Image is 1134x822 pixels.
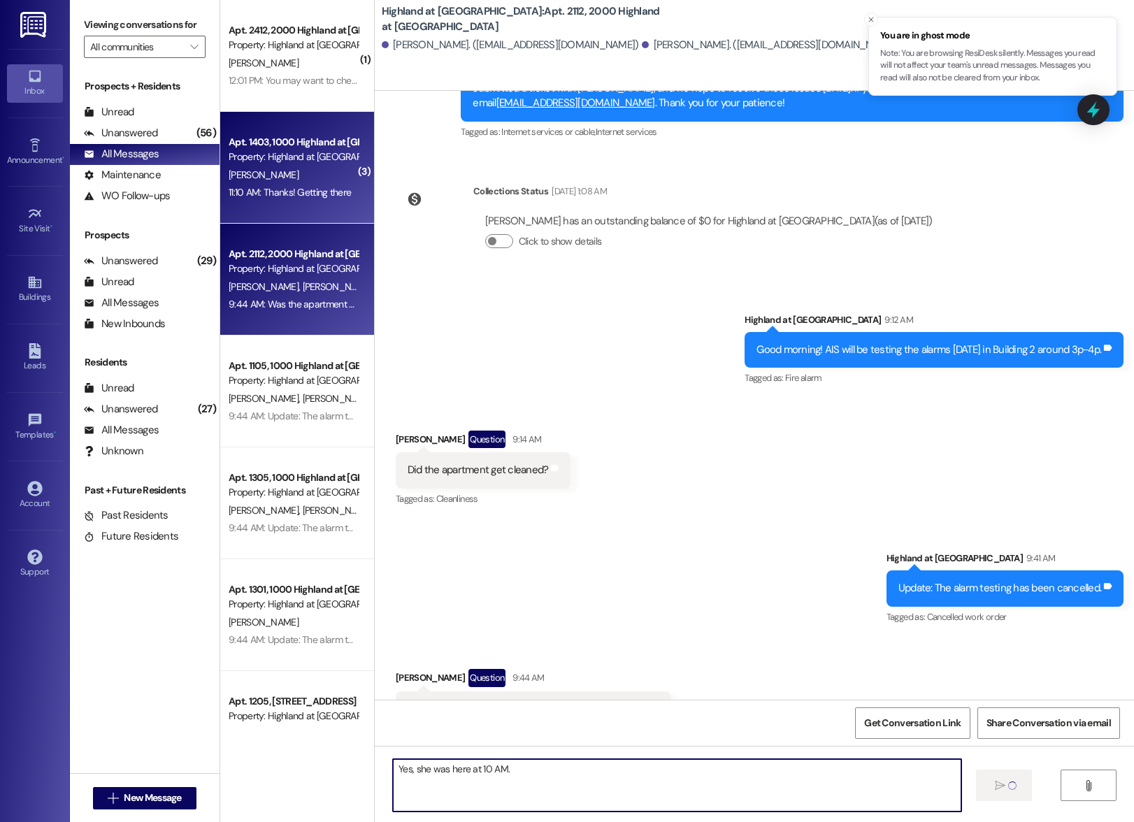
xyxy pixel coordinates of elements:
a: Account [7,477,63,514]
div: Property: Highland at [GEOGRAPHIC_DATA] [229,38,358,52]
span: Fire alarm [785,372,822,384]
div: 9:44 AM: Update: The alarm testing has been cancelled. [229,633,456,646]
img: ResiDesk Logo [20,12,49,38]
i:  [190,41,198,52]
span: Cleanliness [436,493,478,505]
a: Templates • [7,408,63,446]
div: 12:01 PM: You may want to check the pool, there are kids down there dragging the chaise lounges i... [229,74,667,87]
div: 9:44 AM: Update: The alarm testing has been cancelled. [229,410,456,422]
div: Unread [84,105,134,120]
div: Highland at [GEOGRAPHIC_DATA] [887,551,1124,570]
div: Property: Highland at [GEOGRAPHIC_DATA] [229,261,358,276]
span: New Message [124,791,181,805]
a: [EMAIL_ADDRESS][DOMAIN_NAME] [496,96,655,110]
div: Property: Highland at [GEOGRAPHIC_DATA] [229,709,358,723]
div: 11:10 AM: Thanks! Getting there [229,186,351,199]
div: 9:44 AM: Was the apartment Able to get cleaned this weekend? [229,298,489,310]
div: 9:41 AM [1023,551,1055,565]
div: 9:44 AM [509,670,544,685]
div: Property: Highland at [GEOGRAPHIC_DATA] [229,597,358,612]
span: • [50,222,52,231]
span: • [54,428,56,438]
span: Share Conversation via email [986,716,1111,730]
span: • [62,153,64,163]
div: Property: Highland at [GEOGRAPHIC_DATA] [229,150,358,164]
i:  [108,793,118,804]
div: (56) [193,122,220,144]
div: [PERSON_NAME] has an outstanding balance of $0 for Highland at [GEOGRAPHIC_DATA] (as of [DATE]) [485,214,933,229]
div: Tagged as: [396,489,571,509]
a: Inbox [7,64,63,102]
span: [PERSON_NAME] [229,280,303,293]
div: Question [468,431,505,448]
div: 9:14 AM [509,432,541,447]
div: Highland at [GEOGRAPHIC_DATA] [745,312,1124,332]
a: Support [7,545,63,583]
span: You are in ghost mode [880,29,1105,43]
div: Apt. 1403, 1000 Highland at [GEOGRAPHIC_DATA] [229,135,358,150]
span: Cancelled work order [927,611,1007,623]
div: Apt. 1205, [STREET_ADDRESS] [229,694,358,709]
div: (29) [194,250,220,272]
div: Unknown [84,444,143,459]
div: Property: Highland at [GEOGRAPHIC_DATA] [229,485,358,500]
div: Future Residents [84,529,178,544]
label: Click to show details [519,234,601,249]
div: Apt. 2412, 2000 Highland at [GEOGRAPHIC_DATA] [229,23,358,38]
div: Prospects + Residents [70,79,220,94]
div: [PERSON_NAME] [396,669,671,691]
a: Buildings [7,271,63,308]
div: Good morning! AIS will be testing the alarms [DATE] in Building 2 around 3p-4p. [756,342,1101,357]
div: Maintenance [84,168,161,182]
div: 9:44 AM: Update: The alarm testing has been cancelled. [229,521,456,534]
div: [PERSON_NAME]. ([EMAIL_ADDRESS][DOMAIN_NAME]) [382,38,639,52]
p: Note: You are browsing ResiDesk silently. Messages you read will not affect your team's unread me... [880,48,1105,85]
i:  [1083,780,1093,791]
span: Internet services or cable , [501,126,595,138]
div: Tagged as: [745,368,1124,388]
button: Share Conversation via email [977,707,1120,739]
div: (27) [194,398,220,420]
span: [PERSON_NAME] [229,616,299,628]
div: Tagged as: [461,122,1124,142]
button: New Message [93,787,196,809]
div: Residents [70,355,220,370]
div: All Messages [84,296,159,310]
span: Get Conversation Link [864,716,961,730]
div: [PERSON_NAME] [396,431,571,453]
button: Close toast [864,13,878,27]
label: Viewing conversations for [84,14,206,36]
div: Apt. 1301, 1000 Highland at [GEOGRAPHIC_DATA] [229,582,358,597]
i:  [995,780,1005,791]
span: [PERSON_NAME] [302,392,372,405]
div: 9:12 AM [881,312,912,327]
div: Unread [84,381,134,396]
div: All Messages [84,423,159,438]
span: [PERSON_NAME] [229,168,299,181]
div: New Inbounds [84,317,165,331]
span: [PERSON_NAME] [229,392,303,405]
div: Collections Status [473,184,548,199]
b: Highland at [GEOGRAPHIC_DATA]: Apt. 2112, 2000 Highland at [GEOGRAPHIC_DATA] [382,4,661,34]
div: Tagged as: [887,607,1124,627]
div: WO Follow-ups [84,189,170,203]
div: Update: The alarm testing has been cancelled. [898,581,1101,596]
div: Unanswered [84,126,158,140]
span: Internet services [596,126,657,138]
div: Past Residents [84,508,168,523]
div: Apt. 1305, 1000 Highland at [GEOGRAPHIC_DATA] [229,470,358,485]
a: Leads [7,339,63,377]
div: Apt. 2112, 2000 Highland at [GEOGRAPHIC_DATA] [229,247,358,261]
div: [DATE] 1:08 AM [548,184,607,199]
div: Question [468,669,505,686]
div: Unread [84,275,134,289]
button: Get Conversation Link [855,707,970,739]
div: Property: Highland at [GEOGRAPHIC_DATA] [229,373,358,388]
div: Prospects [70,228,220,243]
div: [PERSON_NAME]. ([EMAIL_ADDRESS][DOMAIN_NAME]) [642,38,899,52]
span: [PERSON_NAME] [229,504,303,517]
div: Unanswered [84,402,158,417]
span: [PERSON_NAME] [229,57,299,69]
div: Unanswered [84,254,158,268]
input: All communities [90,36,183,58]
